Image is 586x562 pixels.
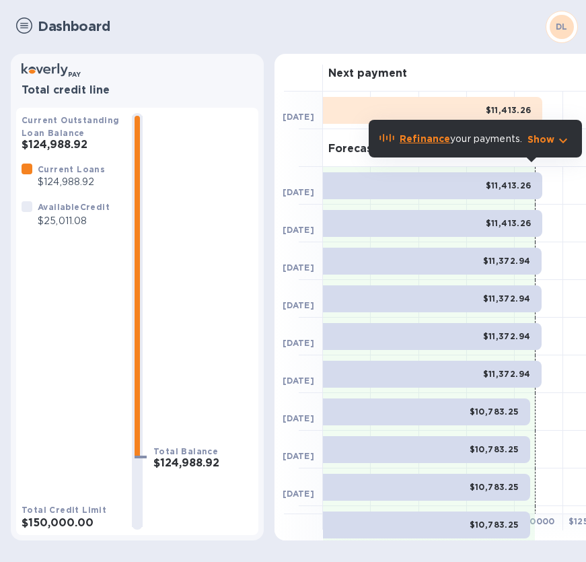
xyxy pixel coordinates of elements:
p: $124,988.92 [38,175,105,189]
b: Total Balance [153,446,218,456]
b: [DATE] [283,451,314,461]
b: $11,372.94 [483,256,531,266]
b: $11,372.94 [483,293,531,304]
b: [DATE] [283,187,314,197]
b: [DATE] [283,338,314,348]
b: $11,413.26 [486,105,532,115]
button: Show [527,133,571,146]
b: DL [556,22,568,32]
h3: $124,988.92 [153,457,253,470]
p: Show [527,133,555,146]
h1: Dashboard [38,19,538,34]
b: Current Outstanding Loan Balance [22,115,120,138]
b: Total Credit Limit [22,505,106,515]
b: [DATE] [283,262,314,273]
b: $ 10000 [520,516,554,526]
h3: Forecasted payments [328,143,449,155]
b: $10,783.25 [470,407,519,417]
b: [DATE] [283,225,314,235]
h3: Total credit line [22,84,253,97]
b: [DATE] [283,413,314,423]
h3: $150,000.00 [22,517,121,530]
p: your payments. [400,132,522,146]
b: $11,413.26 [486,218,532,228]
b: Available Credit [38,202,110,212]
b: [DATE] [283,376,314,386]
b: $10,783.25 [470,444,519,454]
p: $25,011.08 [38,214,110,228]
b: Current Loans [38,164,105,174]
h3: $124,988.92 [22,139,121,151]
b: $10,783.25 [470,482,519,492]
b: $11,372.94 [483,331,531,341]
b: [DATE] [283,489,314,499]
b: $11,372.94 [483,369,531,379]
h3: Next payment [328,67,407,80]
b: [DATE] [283,300,314,310]
b: $11,413.26 [486,180,532,190]
b: [DATE] [283,112,314,122]
b: $10,783.25 [470,520,519,530]
b: Refinance [400,133,450,144]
